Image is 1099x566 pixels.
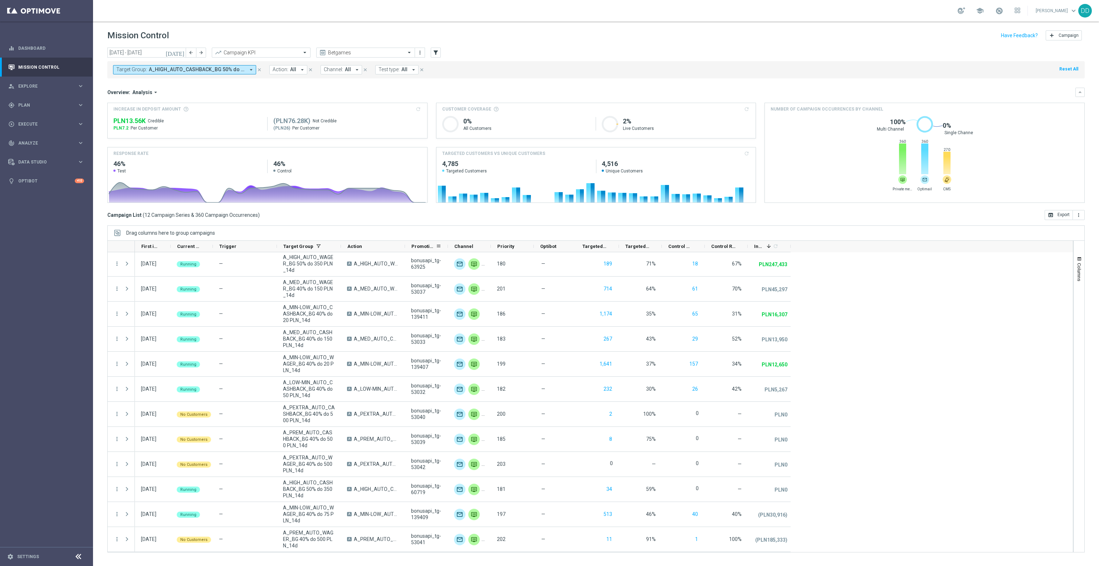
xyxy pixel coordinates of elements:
[454,509,465,520] img: Optimail
[114,536,120,542] button: more_vert
[8,83,84,89] div: person_search Explore keyboard_arrow_right
[107,48,186,58] input: Select date range
[603,510,613,519] button: 513
[8,121,15,127] i: play_circle_outline
[454,459,465,470] img: Optimail
[1035,5,1078,16] a: [PERSON_NAME]keyboard_arrow_down
[468,534,480,545] img: Private message
[401,67,407,73] span: All
[199,50,204,55] i: arrow_forward
[540,244,556,249] span: Optibot
[378,67,400,73] span: Test type:
[468,258,480,270] img: Private message
[692,335,699,343] button: 29
[899,139,907,144] span: 360
[108,452,135,477] div: Press SPACE to select this row.
[354,386,399,392] span: A_LOW-MIN_AUTO_CASHBACK_BG 40% do 50 PLN_14d
[114,461,120,467] button: more_vert
[468,308,480,320] img: Private message
[8,178,15,184] i: lightbulb
[18,39,84,58] a: Dashboard
[345,67,351,73] span: All
[135,277,791,302] div: Press SPACE to select this row.
[944,130,974,136] span: Single Channel
[117,168,126,174] span: Test
[943,175,951,184] div: CMS
[692,284,699,293] button: 61
[468,409,480,420] img: Private message
[419,67,424,72] i: close
[292,125,319,131] span: Per Customer
[419,66,425,74] button: close
[754,244,764,249] span: Increase
[606,535,613,544] button: 11
[347,412,352,416] span: A
[290,67,296,73] span: All
[354,336,399,342] span: A_MED_AUTO_CASHBACK_BG 40% do 150 PLN_14d
[468,283,480,295] img: Private message
[189,50,194,55] i: arrow_back
[411,257,442,270] span: bonusapi_tg-63925
[8,178,84,184] div: lightbulb Optibot +10
[17,555,39,559] a: Settings
[347,287,352,291] span: A
[602,160,750,168] h2: 4,516
[113,106,181,112] span: Increase In Deposit Amount
[692,385,699,394] button: 26
[898,175,907,184] div: Private message
[107,212,260,218] h3: Campaign List
[463,117,590,126] h1: 0%
[107,89,130,96] h3: Overview:
[258,212,260,218] span: )
[114,486,120,492] button: more_vert
[108,352,135,377] div: Press SPACE to select this row.
[363,67,368,72] i: close
[772,242,778,250] span: Calculate column
[269,65,307,74] button: Action: All arrow_drop_down
[920,175,929,184] div: Optimail
[114,260,120,267] button: more_vert
[898,175,907,184] img: website.svg
[113,65,256,74] button: Target Group: A_HIGH_AUTO_CASHBACK_BG 50% do 350 PLN_14d, A_HIGH_AUTO_WAGER_BG 50% do 350 PLN_14d...
[411,244,436,249] span: Promotions
[468,509,480,520] img: Private message
[454,244,473,249] span: Channel
[77,158,84,165] i: keyboard_arrow_right
[283,244,313,249] span: Target Group
[454,434,465,445] img: Optimail
[114,361,120,367] i: more_vert
[1048,212,1054,218] i: open_in_browser
[107,30,169,41] h1: Mission Control
[468,384,480,395] img: Private message
[18,141,77,145] span: Analyze
[696,410,699,416] label: 0
[603,284,613,293] button: 714
[8,159,84,165] button: Data Studio keyboard_arrow_right
[347,387,352,391] span: A
[8,121,84,127] button: play_circle_outline Execute keyboard_arrow_right
[454,409,465,420] img: Optimail
[152,89,159,96] i: arrow_drop_down
[442,150,545,157] h4: TARGETED CUSTOMERS VS UNIQUE CUSTOMERS
[1076,212,1081,218] i: more_vert
[131,125,158,131] span: Per Customer
[8,102,77,108] div: Plan
[135,527,791,552] div: Press SPACE to select this row.
[321,65,362,74] button: Channel: All arrow_drop_down
[135,352,791,377] div: Press SPACE to select this row.
[603,259,613,268] button: 189
[483,384,494,395] img: CMS
[696,485,699,492] label: 0
[126,230,215,236] div: Row Groups
[692,309,699,318] button: 65
[108,502,135,527] div: Press SPACE to select this row.
[454,308,465,320] img: Optimail
[8,64,84,70] button: Mission Control
[273,125,290,131] span: (PLN26)
[8,45,84,51] div: equalizer Dashboard
[283,254,335,273] span: A_HIGH_AUTO_WAGER_BG 50% do 350 PLN_14d
[354,286,399,292] span: A_MED_AUTO_WAGER_BG 40% do 150 PLN_14d
[108,327,135,352] div: Press SPACE to select this row.
[114,411,120,417] i: more_vert
[114,511,120,517] i: more_vert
